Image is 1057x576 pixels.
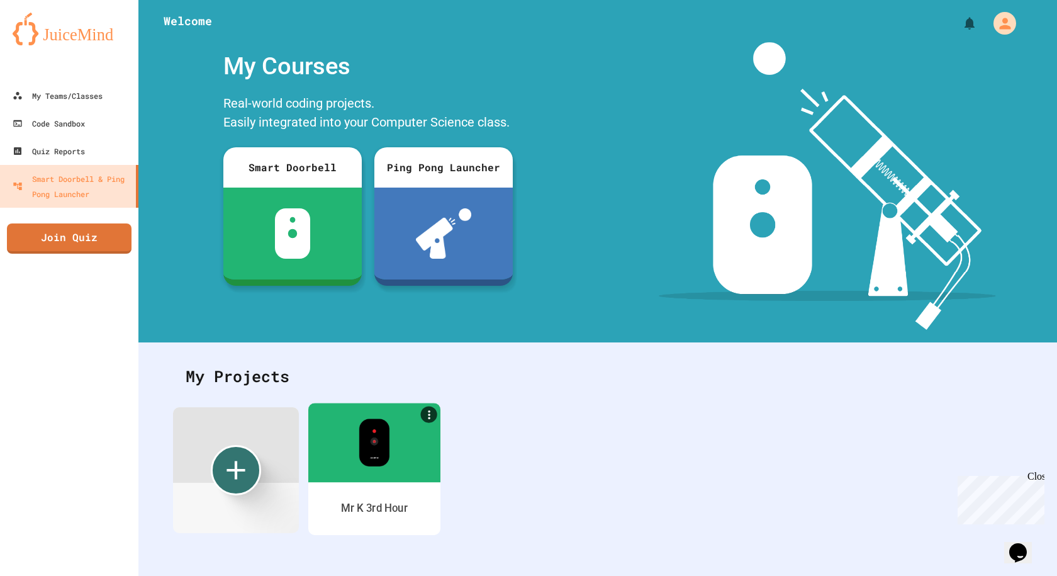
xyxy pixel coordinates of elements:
[1004,526,1044,563] iframe: chat widget
[374,147,513,188] div: Ping Pong Launcher
[308,403,440,535] a: MoreMr K 3rd Hour
[416,208,472,259] img: ppl-with-ball.png
[7,223,131,254] a: Join Quiz
[173,352,1022,401] div: My Projects
[211,445,261,495] div: Create new
[13,116,85,131] div: Code Sandbox
[275,208,311,259] img: sdb-white.svg
[5,5,87,80] div: Chat with us now!Close
[359,419,389,466] img: sdb-real-colors.png
[217,42,519,91] div: My Courses
[421,406,437,422] a: More
[13,13,126,45] img: logo-orange.svg
[223,147,362,188] div: Smart Doorbell
[217,91,519,138] div: Real-world coding projects. Easily integrated into your Computer Science class.
[13,88,103,103] div: My Teams/Classes
[659,42,996,330] img: banner-image-my-projects.png
[939,13,980,34] div: My Notifications
[980,9,1019,38] div: My Account
[13,171,131,201] div: Smart Doorbell & Ping Pong Launcher
[953,471,1044,524] iframe: chat widget
[341,500,408,516] div: Mr K 3rd Hour
[13,144,85,159] div: Quiz Reports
